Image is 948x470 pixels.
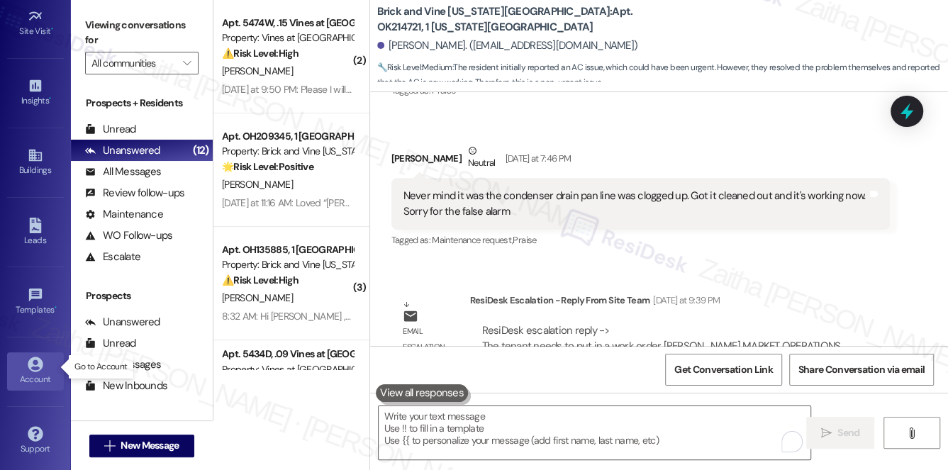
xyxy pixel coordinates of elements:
span: Get Conversation Link [674,362,772,377]
div: Never mind it was the condenser drain pan line was clogged up. Got it cleaned out and it's workin... [403,189,868,219]
div: (12) [189,140,213,162]
span: New Message [121,438,179,453]
span: Send [837,425,859,440]
a: Templates • [7,283,64,321]
div: [PERSON_NAME]. ([EMAIL_ADDRESS][DOMAIN_NAME]) [377,38,638,53]
div: Residents [71,418,213,433]
strong: ⚠️ Risk Level: High [222,47,299,60]
div: Apt. OH209345, 1 [GEOGRAPHIC_DATA] [222,129,353,144]
div: New Inbounds [85,379,167,393]
div: All Messages [85,164,161,179]
div: [DATE] at 7:46 PM [502,151,571,166]
i:  [183,57,191,69]
span: Praise [513,234,536,246]
div: [PERSON_NAME] [391,143,891,178]
div: Maintenance [85,207,163,222]
a: Buildings [7,143,64,181]
i:  [821,427,832,439]
div: Prospects [71,289,213,303]
div: Review follow-ups [85,186,184,201]
div: ResiDesk Escalation - Reply From Site Team [470,293,891,313]
span: [PERSON_NAME] [222,291,293,304]
span: [PERSON_NAME] [222,65,293,77]
b: Brick and Vine [US_STATE][GEOGRAPHIC_DATA]: Apt. OK214721, 1 [US_STATE][GEOGRAPHIC_DATA] [377,4,661,35]
span: • [55,303,57,313]
strong: 🔧 Risk Level: Medium [377,62,452,73]
i:  [906,427,917,439]
span: Praise [432,84,455,96]
div: Apt. 5474W, .15 Vines at [GEOGRAPHIC_DATA] [222,16,353,30]
button: Get Conversation Link [665,354,781,386]
span: • [51,24,53,34]
span: Maintenance request , [432,234,513,246]
label: Viewing conversations for [85,14,199,52]
strong: 🌟 Risk Level: Positive [222,160,313,173]
div: Tagged as: [391,230,891,250]
div: Property: Brick and Vine [US_STATE] [222,144,353,159]
div: Property: Vines at [GEOGRAPHIC_DATA] [222,362,353,377]
a: Support [7,422,64,460]
div: Email escalation reply [403,324,458,369]
input: All communities [91,52,176,74]
div: Unread [85,122,136,137]
button: New Message [89,435,194,457]
div: [DATE] at 9:39 PM [649,293,720,308]
div: Unanswered [85,315,160,330]
button: Send [806,417,875,449]
span: • [49,94,51,103]
div: Apt. 5434D, .09 Vines at [GEOGRAPHIC_DATA] [222,347,353,362]
div: Property: Brick and Vine [US_STATE] [222,257,353,272]
a: Insights • [7,74,64,112]
strong: ⚠️ Risk Level: High [222,274,299,286]
div: Unread [85,336,136,351]
div: Escalate [85,250,140,264]
a: Account [7,352,64,391]
a: Leads [7,213,64,252]
div: [DATE] at 9:50 PM: Please I will be out [DATE] [222,83,403,96]
div: Prospects + Residents [71,96,213,111]
button: Share Conversation via email [789,354,934,386]
div: Apt. OH135885, 1 [GEOGRAPHIC_DATA] [222,242,353,257]
span: Share Conversation via email [798,362,925,377]
div: Neutral [465,143,498,173]
div: Property: Vines at [GEOGRAPHIC_DATA] [222,30,353,45]
p: Go to Account [74,361,127,373]
div: WO Follow-ups [85,228,172,243]
span: [PERSON_NAME] [222,178,293,191]
div: ResiDesk escalation reply -> The tenant needs to put in a work order [PERSON_NAME] MARKET OPERATI... [482,323,859,383]
i:  [104,440,115,452]
div: Unanswered [85,143,160,158]
span: : The resident initially reported an AC issue, which could have been urgent. However, they resolv... [377,60,948,91]
textarea: To enrich screen reader interactions, please activate Accessibility in Grammarly extension settings [379,406,811,459]
a: Site Visit • [7,4,64,43]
